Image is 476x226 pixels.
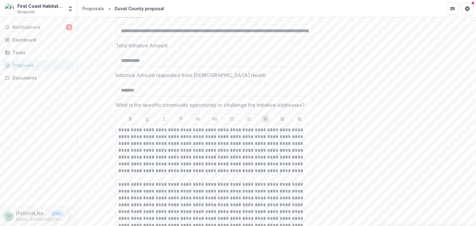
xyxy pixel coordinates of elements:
button: Get Help [461,2,474,15]
button: Bullet List [228,115,236,123]
p: User [51,211,64,216]
a: Dashboard [2,35,75,45]
img: First Coast Habitat for Humanity [5,4,15,14]
button: More [66,213,73,220]
div: Proposals [12,62,70,68]
p: [PERSON_NAME] [16,210,48,217]
div: Documents [12,75,70,81]
button: Align Left [262,115,269,123]
button: Heading 1 [194,115,202,123]
p: Total Initiative Amount [116,42,168,49]
button: Align Center [279,115,286,123]
div: Duval County proposal [115,5,164,12]
a: Tasks [2,47,75,58]
button: Underline [143,115,151,123]
div: Chris Folds [6,214,11,218]
div: Tasks [12,49,70,56]
span: Nonprofit [17,9,35,15]
button: Open entity switcher [66,2,75,15]
p: [EMAIL_ADDRESS][DOMAIN_NAME] [16,217,64,222]
div: Dashboard [12,37,70,43]
button: Bold [127,115,134,123]
div: Proposals [82,5,104,12]
button: Strike [177,115,185,123]
button: Heading 2 [211,115,218,123]
button: Ordered List [245,115,252,123]
span: 3 [66,24,72,30]
button: Italicize [161,115,168,123]
button: Align Right [296,115,303,123]
span: Notifications [12,25,66,30]
button: Partners [446,2,459,15]
a: Proposals [80,4,107,13]
p: What is the specific community opportunity or challenge the initiative addresses? [116,101,305,109]
a: Proposals [2,60,75,70]
button: Notifications3 [2,22,75,32]
div: First Coast Habitat for Humanity [17,3,64,9]
nav: breadcrumb [80,4,167,13]
p: Initiative Amount requested from [DEMOGRAPHIC_DATA] Health [116,72,266,79]
a: Documents [2,73,75,83]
